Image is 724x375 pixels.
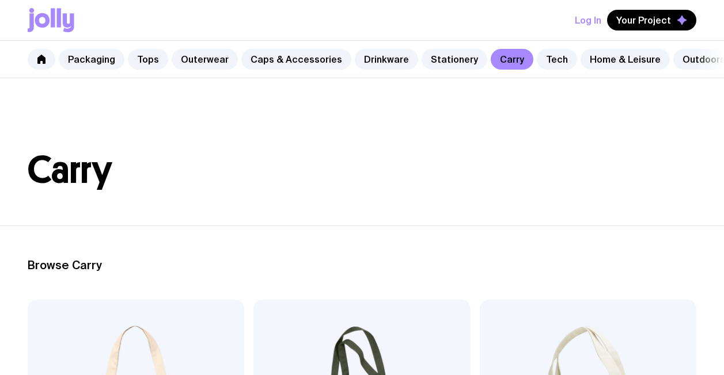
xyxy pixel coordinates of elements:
[241,49,351,70] a: Caps & Accessories
[28,258,696,272] h2: Browse Carry
[616,14,671,26] span: Your Project
[355,49,418,70] a: Drinkware
[537,49,577,70] a: Tech
[581,49,670,70] a: Home & Leisure
[607,10,696,30] button: Your Project
[59,49,124,70] a: Packaging
[491,49,533,70] a: Carry
[575,10,601,30] button: Log In
[28,152,696,189] h1: Carry
[422,49,487,70] a: Stationery
[172,49,238,70] a: Outerwear
[128,49,168,70] a: Tops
